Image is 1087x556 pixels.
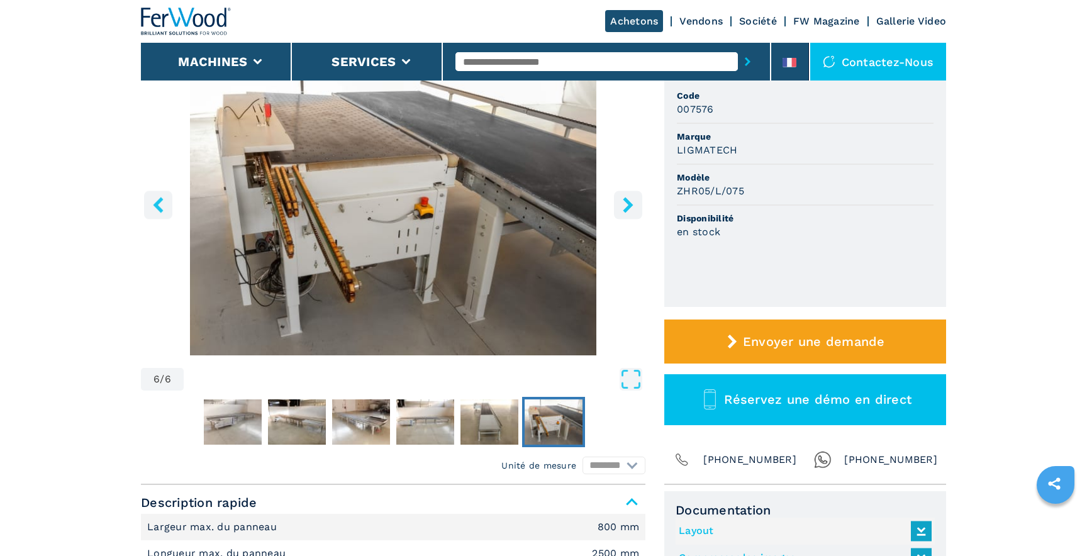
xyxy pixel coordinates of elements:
[1039,468,1070,499] a: sharethis
[598,522,640,532] em: 800 mm
[201,397,264,447] button: Go to Slide 1
[664,374,946,425] button: Réservez une démo en direct
[810,43,947,81] div: Contactez-nous
[141,491,645,514] span: Description rapide
[330,397,393,447] button: Go to Slide 3
[677,212,934,225] span: Disponibilité
[394,397,457,447] button: Go to Slide 4
[677,225,720,239] h3: en stock
[677,184,744,198] h3: ZHR05/L/075
[187,368,642,391] button: Open Fullscreen
[738,47,757,76] button: submit-button
[458,397,521,447] button: Go to Slide 5
[144,191,172,219] button: left-button
[677,143,737,157] h3: LIGMATECH
[141,8,231,35] img: Ferwood
[823,55,835,68] img: Contactez-nous
[1034,499,1078,547] iframe: Chat
[525,399,583,445] img: 560a61fab4a247b25840f849f6118e87
[739,15,777,27] a: Société
[677,130,934,143] span: Marque
[814,451,832,469] img: Whatsapp
[332,54,396,69] button: Services
[677,171,934,184] span: Modèle
[677,89,934,102] span: Code
[743,334,885,349] span: Envoyer une demande
[153,374,160,384] span: 6
[664,320,946,364] button: Envoyer une demande
[844,451,937,469] span: [PHONE_NUMBER]
[679,521,925,542] a: Layout
[673,451,691,469] img: Phone
[793,15,860,27] a: FW Magazine
[396,399,454,445] img: 4f9ac91278bfa89de6af4895cde385b2
[605,10,663,32] a: Achetons
[703,451,796,469] span: [PHONE_NUMBER]
[332,399,390,445] img: 6a5da92f63a63891fbfdbb45cef2dd41
[204,399,262,445] img: 3c06599921cbd60e2b292bd95824e33b
[141,50,645,355] div: Go to Slide 6
[178,54,247,69] button: Machines
[522,397,585,447] button: Go to Slide 6
[141,50,645,355] img: Système De Retour Des Panneaux LIGMATECH ZHR05/L/075
[614,191,642,219] button: right-button
[460,399,518,445] img: 71d96011ac2de20fcbf0354b4c636b34
[160,374,164,384] span: /
[268,399,326,445] img: 9cdb1c86e5112da0ea25d7cf4393cf7a
[876,15,947,27] a: Gallerie Video
[676,503,935,518] span: Documentation
[677,102,714,116] h3: 007576
[679,15,723,27] a: Vendons
[265,397,328,447] button: Go to Slide 2
[501,459,576,472] em: Unité de mesure
[147,520,280,534] p: Largeur max. du panneau
[165,374,171,384] span: 6
[141,397,645,447] nav: Thumbnail Navigation
[724,392,911,407] span: Réservez une démo en direct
